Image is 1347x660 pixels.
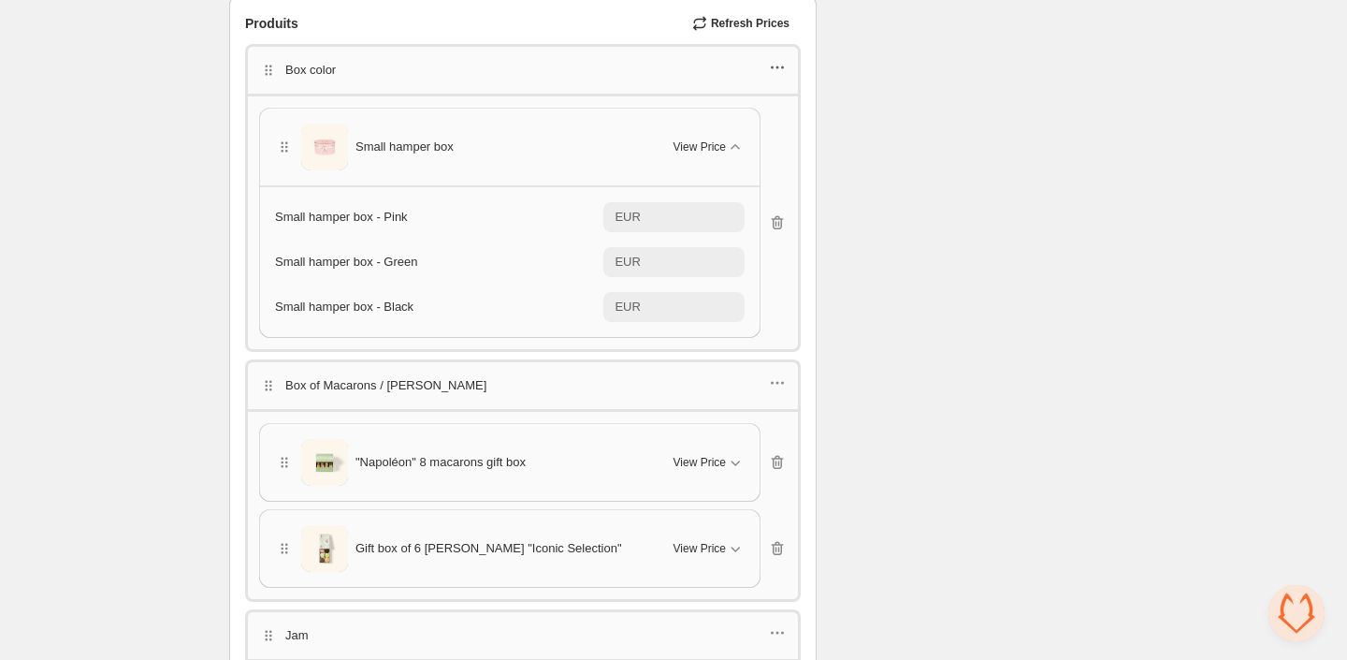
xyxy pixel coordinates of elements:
[673,541,726,556] span: View Price
[355,453,526,472] span: "Napoléon" 8 macarons gift box
[301,521,348,577] img: Gift box of 6 Eugénie "Iconic Selection"
[275,255,417,269] span: Small hamper box - Green
[662,447,756,477] button: View Price
[285,376,486,395] p: Box of Macarons / [PERSON_NAME]
[301,434,348,491] img: "Napoléon" 8 macarons gift box
[662,132,756,162] button: View Price
[285,626,309,645] p: Jam
[685,10,801,37] button: Refresh Prices
[355,138,454,156] span: Small hamper box
[673,139,726,154] span: View Price
[673,455,726,470] span: View Price
[711,16,789,31] span: Refresh Prices
[615,253,640,271] div: EUR
[1268,585,1325,641] div: Open chat
[245,14,298,33] span: Produits
[355,539,622,558] span: Gift box of 6 [PERSON_NAME] "Iconic Selection"
[275,210,408,224] span: Small hamper box - Pink
[275,300,413,314] span: Small hamper box - Black
[285,61,336,80] p: Box color
[615,208,640,227] div: EUR
[615,298,640,316] div: EUR
[662,534,756,564] button: View Price
[301,119,348,175] img: Small hamper box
